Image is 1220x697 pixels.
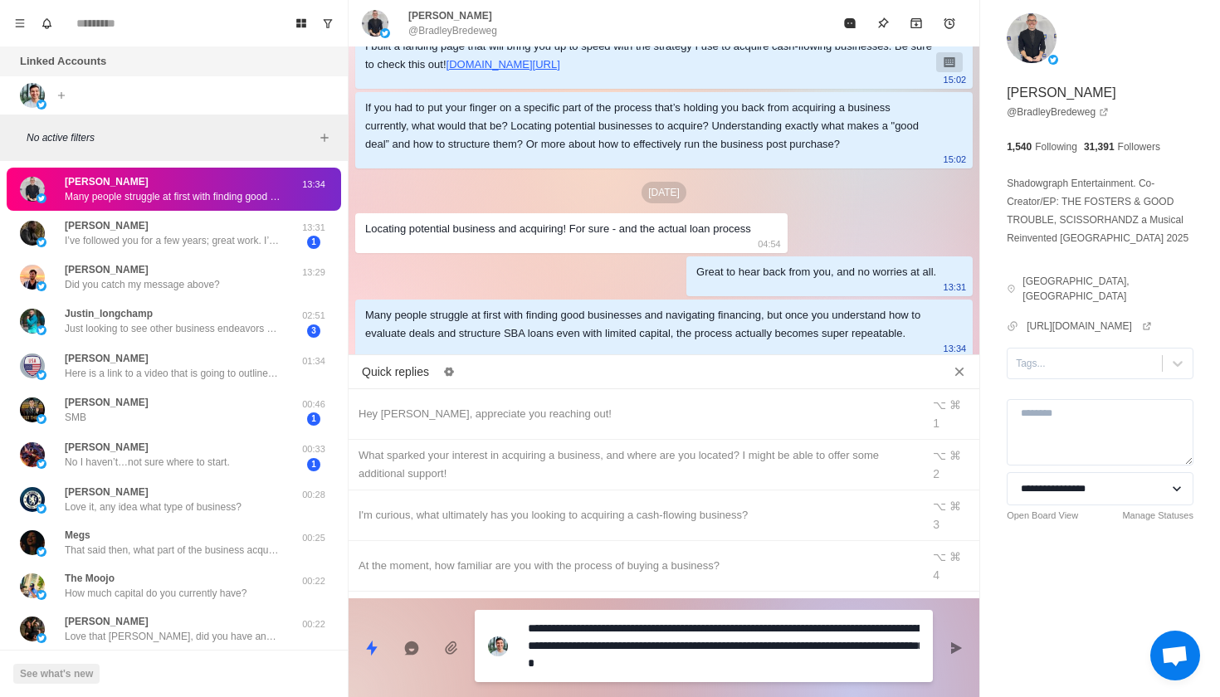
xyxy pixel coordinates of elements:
img: picture [37,547,46,557]
img: picture [20,617,45,641]
img: picture [37,193,46,203]
p: 13:34 [293,178,334,192]
p: 00:22 [293,574,334,588]
img: picture [362,10,388,37]
p: That said then, what part of the business acquisitions process do you feel you’ll need the most g... [65,543,281,558]
img: picture [37,414,46,424]
button: Add media [435,631,468,665]
p: 31,391 [1084,139,1115,154]
span: 3 [307,324,320,338]
span: 1 [307,412,320,426]
p: 13:34 [944,339,967,358]
img: picture [37,237,46,247]
img: picture [37,100,46,110]
img: picture [20,221,45,246]
p: Following [1035,139,1077,154]
p: 15:02 [944,150,967,168]
p: [PERSON_NAME] [65,351,149,366]
p: 13:31 [944,278,967,296]
p: No I haven’t…not sure where to start. [65,455,230,470]
p: No active filters [27,130,315,145]
p: 00:22 [293,617,334,631]
p: Followers [1118,139,1160,154]
p: Linked Accounts [20,53,106,70]
img: picture [37,633,46,643]
p: Did you catch my message above? [65,277,220,292]
button: Board View [288,10,315,37]
div: If you had to put your finger on a specific part of the process that’s holding you back from acqu... [365,99,936,154]
p: 02:51 [293,309,334,323]
p: [PERSON_NAME] [65,485,149,500]
p: 15:02 [944,71,967,89]
img: picture [37,370,46,380]
img: picture [37,590,46,600]
button: See what's new [13,664,100,684]
a: [DOMAIN_NAME][URL] [447,58,560,71]
img: picture [37,504,46,514]
button: Send message [939,631,973,665]
img: picture [20,397,45,422]
p: 04:54 [758,235,781,253]
p: [PERSON_NAME] [65,218,149,233]
p: Many people struggle at first with finding good businesses and navigating financing, but once you... [65,189,281,204]
button: Add reminder [933,7,966,40]
p: 00:33 [293,442,334,456]
p: [PERSON_NAME] [1007,83,1116,103]
button: Archive [900,7,933,40]
p: 1,540 [1007,139,1032,154]
p: 00:46 [293,397,334,412]
img: picture [20,530,45,555]
button: Quick replies [355,631,388,665]
button: Show unread conversations [315,10,341,37]
p: [GEOGRAPHIC_DATA], [GEOGRAPHIC_DATA] [1022,274,1193,304]
img: picture [1048,55,1058,65]
p: @BradleyBredeweg [408,23,497,38]
img: picture [37,325,46,335]
button: Menu [7,10,33,37]
img: picture [488,636,508,656]
p: Shadowgraph Entertainment. Co-Creator/EP: THE FOSTERS & GOOD TROUBLE, SCISSORHANDZ a Musical Rein... [1007,174,1193,247]
p: [PERSON_NAME] [65,174,149,189]
button: Close quick replies [946,358,973,385]
p: 00:25 [293,531,334,545]
p: 13:29 [293,266,334,280]
img: picture [20,83,45,108]
p: I’ve followed you for a few years; great work. I’m in the PE space mainly focused on VC. I would ... [65,233,281,248]
a: [URL][DOMAIN_NAME] [1027,319,1152,334]
p: [PERSON_NAME] [65,614,149,629]
button: Reply with AI [395,631,428,665]
div: Hey [PERSON_NAME], appreciate you reaching out! [359,405,911,423]
p: 13:31 [293,221,334,235]
p: 01:34 [293,354,334,368]
p: Quick replies [362,363,429,381]
p: Love it, any idea what type of business? [65,500,242,514]
p: How much capital do you currently have? [65,586,246,601]
span: 1 [307,236,320,249]
img: picture [380,28,390,38]
img: picture [20,487,45,512]
div: Many people struggle at first with finding good businesses and navigating financing, but once you... [365,306,936,343]
div: ⌥ ⌘ 4 [933,548,969,584]
img: picture [37,281,46,291]
img: picture [20,265,45,290]
p: Megs [65,528,90,543]
button: Mark as read [833,7,866,40]
p: Justin_longchamp [65,306,153,321]
p: The Moojo [65,571,115,586]
img: picture [20,353,45,378]
div: I'm curious, what ultimately has you looking to acquiring a cash-flowing business? [359,506,911,524]
button: Pin [866,7,900,40]
button: Add account [51,85,71,105]
button: Edit quick replies [436,358,462,385]
p: Just looking to see other business endeavors work for me [65,321,281,336]
div: Locating potential business and acquiring! For sure - and the actual loan process [365,220,751,238]
p: [PERSON_NAME] [65,395,149,410]
button: Notifications [33,10,60,37]
p: SMB [65,410,86,425]
p: 00:28 [293,488,334,502]
img: picture [1007,13,1057,63]
a: @BradleyBredeweg [1007,105,1109,119]
div: ⌥ ⌘ 1 [933,396,969,432]
span: 1 [307,458,320,471]
div: At the moment, how familiar are you with the process of buying a business? [359,557,911,575]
